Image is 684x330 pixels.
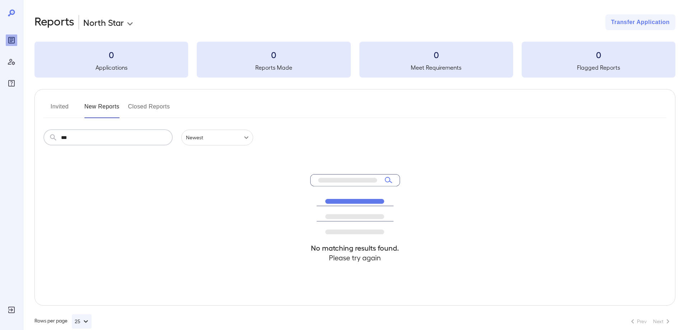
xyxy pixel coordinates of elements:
[522,49,675,60] h3: 0
[310,243,400,253] h4: No matching results found.
[6,56,17,68] div: Manage Users
[83,17,124,28] p: North Star
[72,314,92,329] button: 25
[310,253,400,262] h4: Please try again
[34,314,92,329] div: Rows per page
[84,101,120,118] button: New Reports
[6,78,17,89] div: FAQ
[625,316,675,327] nav: pagination navigation
[359,49,513,60] h3: 0
[359,63,513,72] h5: Meet Requirements
[34,42,675,78] summary: 0Applications0Reports Made0Meet Requirements0Flagged Reports
[43,101,76,118] button: Invited
[181,130,253,145] div: Newest
[34,49,188,60] h3: 0
[605,14,675,30] button: Transfer Application
[34,63,188,72] h5: Applications
[6,304,17,316] div: Log Out
[197,63,350,72] h5: Reports Made
[522,63,675,72] h5: Flagged Reports
[34,14,74,30] h2: Reports
[6,34,17,46] div: Reports
[128,101,170,118] button: Closed Reports
[197,49,350,60] h3: 0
